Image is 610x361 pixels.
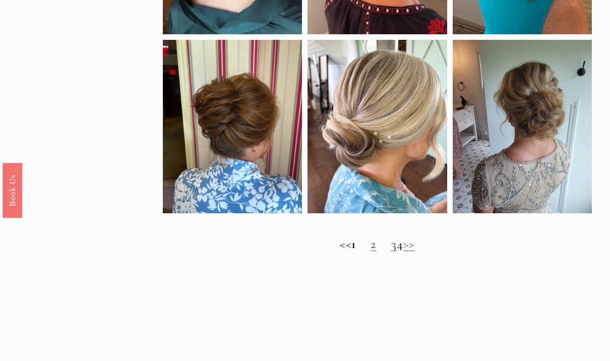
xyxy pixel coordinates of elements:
strong: 1 [351,236,356,252]
h2: << 4 [163,236,591,252]
a: >> [403,236,415,252]
a: 2 [371,236,376,252]
a: Book Us [3,163,22,218]
a: 3 [391,236,397,252]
